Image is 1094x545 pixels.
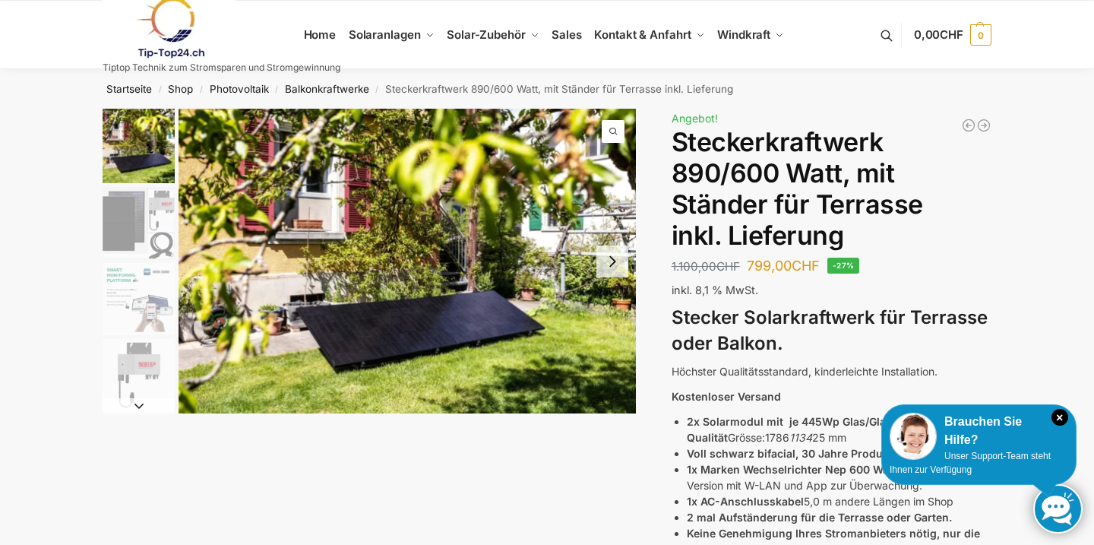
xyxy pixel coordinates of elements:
[976,118,991,133] a: Balkonkraftwerk 1780 Watt mit 4 KWh Zendure Batteriespeicher Notstrom fähig
[99,413,175,489] li: 5 / 11
[99,261,175,337] li: 3 / 11
[687,511,952,524] strong: 2 mal Aufständerung für die Terrasse oder Garten.
[168,83,193,95] a: Shop
[687,495,804,508] strong: 1x AC-Anschlusskabel
[687,447,798,460] strong: Voll schwarz bifacial,
[588,1,711,69] a: Kontakt & Anfahrt
[76,69,1019,109] nav: Breadcrumb
[342,1,440,69] a: Solaranlagen
[789,431,812,444] em: 1134
[827,258,860,274] span: -27%
[687,463,896,476] strong: 1x Marken Wechselrichter Nep 600 Watt
[961,118,976,133] a: Balkonkraftwerk 890/600 Watt bificial Glas/Glas
[672,284,758,296] span: inkl. 8,1 % MwSt.
[672,306,988,355] strong: Stecker Solarkraftwerk für Terrasse oder Balkon.
[687,415,937,444] strong: 2x Solarmodul mit je 445Wp Glas/Glas höchste Qualität
[747,258,820,274] bdi: 799,00
[179,109,636,414] a: aldernativ Solaranlagen 5265 web scaled scaled scaledaldernativ Solaranlagen 5265 web scaled scal...
[441,1,545,69] a: Solar-Zubehör
[179,109,636,414] img: Solaranlagen Terrasse, Garten Balkon
[99,185,175,261] li: 2 / 11
[103,263,175,335] img: H2c172fe1dfc145729fae6a5890126e09w.jpg_960x960_39c920dd-527c-43d8-9d2f-57e1d41b5fed_1445x
[103,63,340,72] p: Tiptop Technik zum Stromsparen und Stromgewinnung
[890,413,937,460] img: Customer service
[672,127,991,251] h1: Steckerkraftwerk 890/600 Watt, mit Ständer für Terrasse inkl. Lieferung
[99,337,175,413] li: 4 / 11
[940,27,963,42] span: CHF
[103,339,175,411] img: nep-microwechselrichter-600w
[687,493,991,509] li: 5,0 m andere Längen im Shop
[269,84,285,96] span: /
[369,84,385,96] span: /
[687,414,991,445] li: Grösse:
[285,83,369,95] a: Balkonkraftwerke
[672,259,740,274] bdi: 1.100,00
[193,84,209,96] span: /
[890,413,1068,449] div: Brauchen Sie Hilfe?
[179,109,636,414] li: 1 / 11
[914,12,991,58] a: 0,00CHF 0
[103,109,175,183] img: Solaranlagen Terrasse, Garten Balkon
[716,259,740,274] span: CHF
[106,83,152,95] a: Startseite
[765,431,846,444] span: 1786 25 mm
[672,112,718,125] span: Angebot!
[210,83,269,95] a: Photovoltaik
[103,398,175,414] button: Next slide
[672,363,991,379] p: Höchster Qualitätsstandard, kinderleichte Installation.
[152,84,168,96] span: /
[711,1,791,69] a: Windkraft
[594,27,691,42] span: Kontakt & Anfahrt
[717,27,770,42] span: Windkraft
[914,27,963,42] span: 0,00
[545,1,588,69] a: Sales
[447,27,526,42] span: Solar-Zubehör
[890,451,1051,475] span: Unser Support-Team steht Ihnen zur Verfügung
[99,109,175,185] li: 1 / 11
[1051,409,1068,426] i: Schließen
[687,461,991,493] li: neueste Version mit W-LAN und App zur Überwachung.
[103,187,175,259] img: Balkonkraftwerk 860
[552,27,582,42] span: Sales
[349,27,421,42] span: Solaranlagen
[596,246,628,277] button: Next slide
[970,24,991,46] span: 0
[672,390,781,403] strong: Kostenloser Versand
[792,258,820,274] span: CHF
[802,447,936,460] strong: 30 Jahre Produktgarantie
